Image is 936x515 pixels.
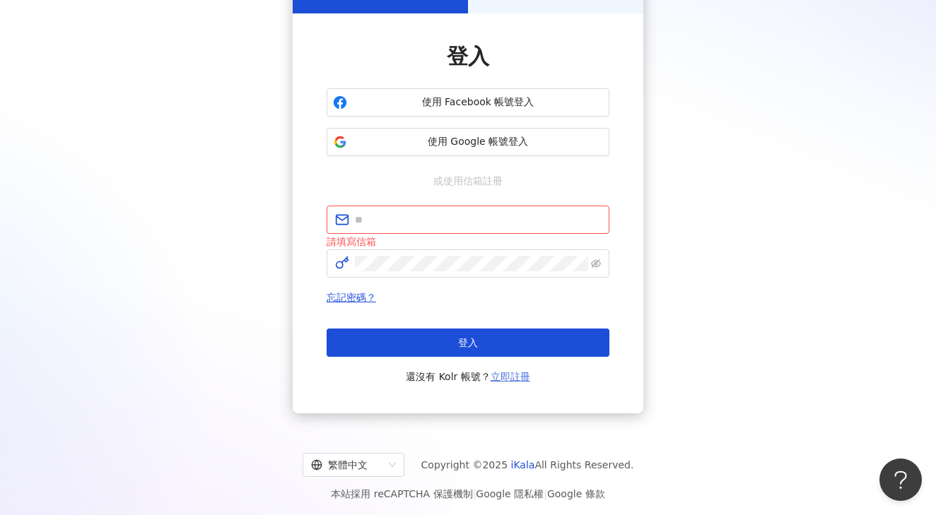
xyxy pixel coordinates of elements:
span: Copyright © 2025 All Rights Reserved. [421,456,634,473]
span: 使用 Google 帳號登入 [353,135,603,149]
span: | [473,488,476,499]
button: 使用 Google 帳號登入 [327,128,609,156]
span: | [544,488,547,499]
div: 請填寫信箱 [327,234,609,249]
iframe: Help Scout Beacon - Open [879,458,922,501]
button: 使用 Facebook 帳號登入 [327,88,609,117]
a: 立即註冊 [491,371,530,382]
a: 忘記密碼？ [327,292,376,303]
span: 使用 Facebook 帳號登入 [353,95,603,109]
span: 登入 [447,44,489,69]
a: Google 隱私權 [476,488,544,499]
span: 登入 [458,337,478,348]
a: iKala [511,459,535,470]
span: 或使用信箱註冊 [423,173,513,189]
span: 本站採用 reCAPTCHA 保護機制 [331,485,604,502]
button: 登入 [327,328,609,357]
div: 繁體中文 [311,454,383,476]
span: 還沒有 Kolr 帳號？ [406,368,530,385]
span: eye-invisible [591,259,601,268]
a: Google 條款 [547,488,605,499]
